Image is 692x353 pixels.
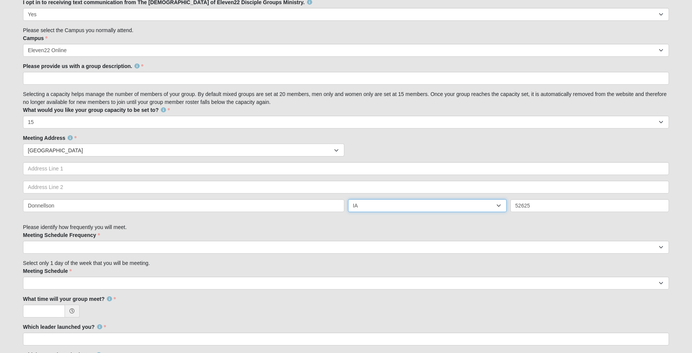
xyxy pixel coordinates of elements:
[23,34,48,42] label: Campus
[23,267,72,275] label: Meeting Schedule
[23,181,669,194] input: Address Line 2
[23,134,77,142] label: Meeting Address
[23,106,170,114] label: What would you like your group capacity to be set to?
[23,199,344,212] input: City
[28,144,334,157] span: [GEOGRAPHIC_DATA]
[23,62,143,70] label: Please provide us with a group description.
[23,162,669,175] input: Address Line 1
[23,231,100,239] label: Meeting Schedule Frequency
[23,323,106,331] label: Which leader launched you?
[23,295,116,303] label: What time will your group meet?
[510,199,669,212] input: Zip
